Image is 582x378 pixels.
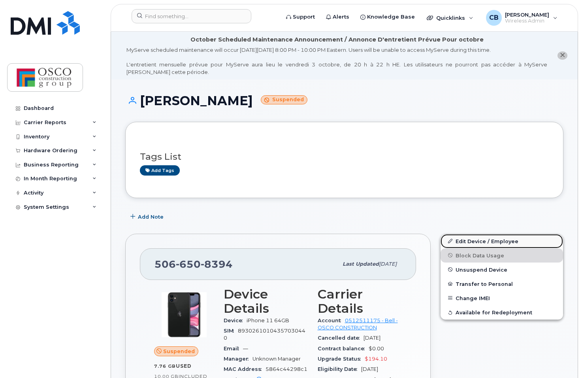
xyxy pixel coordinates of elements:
span: — [243,346,248,352]
div: MyServe scheduled maintenance will occur [DATE][DATE] 8:00 PM - 10:00 PM Eastern. Users will be u... [126,46,547,76]
span: 8394 [201,258,233,270]
a: Add tags [140,165,180,175]
span: Unknown Manager [252,356,301,362]
button: close notification [558,51,567,60]
button: Available for Redeployment [441,305,563,319]
span: Manager [224,356,252,362]
span: Add Note [138,213,164,221]
div: October Scheduled Maintenance Announcement / Annonce D'entretient Prévue Pour octobre [190,36,484,44]
a: Edit Device / Employee [441,234,563,248]
img: iPhone_11.jpg [160,291,208,338]
h3: Carrier Details [318,287,402,316]
span: [DATE] [379,261,397,267]
a: 0512511175 - Bell - OSCO CONSTRUCTION [318,318,398,331]
span: Suspended [163,348,195,355]
span: Cancelled date [318,335,364,341]
span: [DATE] [364,335,380,341]
span: [DATE] [361,366,378,372]
span: 650 [176,258,201,270]
span: SIM [224,328,238,334]
span: 7.76 GB [154,363,176,369]
span: iPhone 11 64GB [247,318,289,323]
span: Email [224,346,243,352]
button: Add Note [125,210,170,224]
h3: Device Details [224,287,308,316]
span: 89302610104357030440 [224,328,305,341]
span: used [176,363,192,369]
span: Account [318,318,345,323]
button: Unsuspend Device [441,263,563,277]
span: $194.10 [365,356,387,362]
span: Device [224,318,247,323]
span: $0.00 [369,346,384,352]
span: 5864c44298c1 [266,366,307,372]
h3: Tags List [140,152,549,162]
span: Last updated [343,261,379,267]
span: Eligibility Date [318,366,361,372]
button: Block Data Usage [441,248,563,263]
span: Contract balance [318,346,369,352]
span: Available for Redeployment [456,310,532,316]
span: MAC Address [224,366,266,372]
button: Change IMEI [441,291,563,305]
span: 506 [154,258,233,270]
small: Suspended [261,95,307,104]
button: Transfer to Personal [441,277,563,291]
span: Unsuspend Device [456,266,507,272]
h1: [PERSON_NAME] [125,94,563,108]
span: Upgrade Status [318,356,365,362]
